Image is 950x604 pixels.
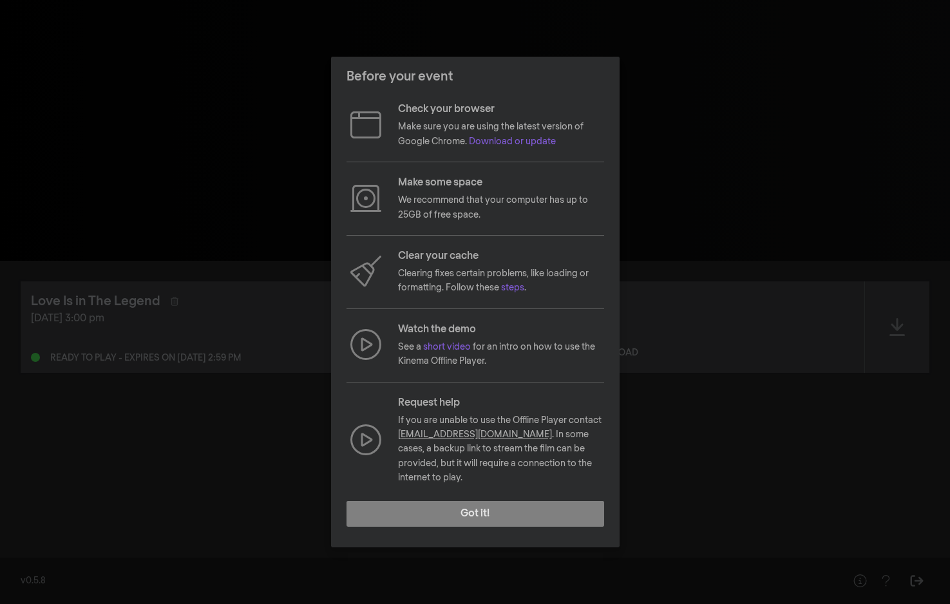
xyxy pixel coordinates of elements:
[469,137,556,146] a: Download or update
[398,267,604,296] p: Clearing fixes certain problems, like loading or formatting. Follow these .
[501,283,524,292] a: steps
[398,120,604,149] p: Make sure you are using the latest version of Google Chrome.
[398,193,604,222] p: We recommend that your computer has up to 25GB of free space.
[398,249,604,264] p: Clear your cache
[398,175,604,191] p: Make some space
[398,322,604,337] p: Watch the demo
[423,343,471,352] a: short video
[331,57,620,97] header: Before your event
[398,102,604,117] p: Check your browser
[398,430,552,439] a: [EMAIL_ADDRESS][DOMAIN_NAME]
[347,501,604,527] button: Got it!
[398,340,604,369] p: See a for an intro on how to use the Kinema Offline Player.
[398,395,604,411] p: Request help
[398,413,604,486] p: If you are unable to use the Offline Player contact . In some cases, a backup link to stream the ...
